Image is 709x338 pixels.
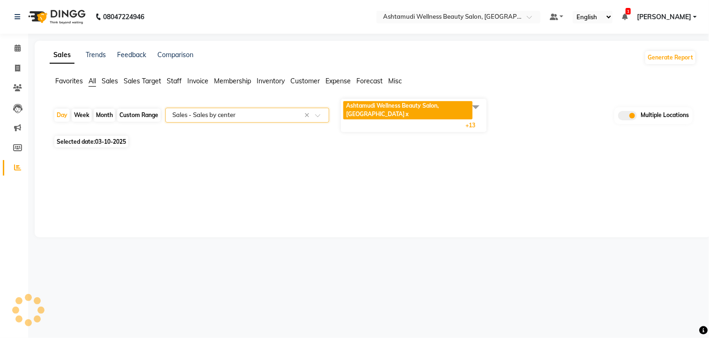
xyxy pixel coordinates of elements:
[346,102,439,118] span: Ashtamudi Wellness Beauty Salon, [GEOGRAPHIC_DATA]
[325,77,351,85] span: Expense
[167,77,182,85] span: Staff
[86,51,106,59] a: Trends
[102,77,118,85] span: Sales
[641,111,689,120] span: Multiple Locations
[637,12,691,22] span: [PERSON_NAME]
[55,77,83,85] span: Favorites
[622,13,628,21] a: 1
[117,51,146,59] a: Feedback
[95,138,126,145] span: 03-10-2025
[214,77,251,85] span: Membership
[94,109,115,122] div: Month
[124,77,161,85] span: Sales Target
[117,109,161,122] div: Custom Range
[54,109,70,122] div: Day
[89,77,96,85] span: All
[54,136,128,147] span: Selected date:
[405,110,409,118] a: x
[304,110,312,120] span: Clear all
[24,4,88,30] img: logo
[157,51,193,59] a: Comparison
[388,77,402,85] span: Misc
[356,77,383,85] span: Forecast
[103,4,144,30] b: 08047224946
[72,109,92,122] div: Week
[465,122,482,129] span: +13
[50,47,74,64] a: Sales
[626,8,631,15] span: 1
[187,77,208,85] span: Invoice
[290,77,320,85] span: Customer
[645,51,695,64] button: Generate Report
[257,77,285,85] span: Inventory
